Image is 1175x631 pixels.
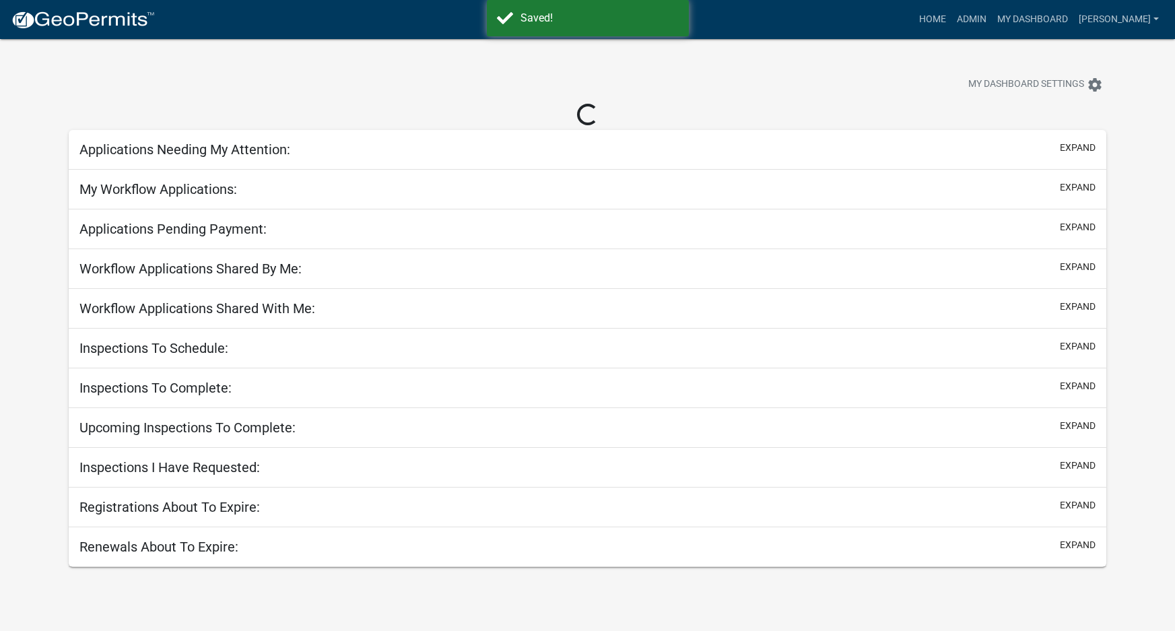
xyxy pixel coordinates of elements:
h5: Applications Pending Payment: [79,221,267,237]
h5: Upcoming Inspections To Complete: [79,420,296,436]
i: settings [1087,77,1103,93]
button: expand [1060,260,1096,274]
h5: Renewals About To Expire: [79,539,238,555]
h5: Inspections To Schedule: [79,340,228,356]
button: expand [1060,419,1096,433]
a: My Dashboard [992,7,1073,32]
button: expand [1060,300,1096,314]
h5: Applications Needing My Attention: [79,141,290,158]
button: expand [1060,220,1096,234]
span: My Dashboard Settings [968,77,1084,93]
button: expand [1060,379,1096,393]
a: Admin [951,7,992,32]
button: expand [1060,459,1096,473]
button: My Dashboard Settingssettings [958,71,1114,98]
h5: Workflow Applications Shared With Me: [79,300,315,317]
button: expand [1060,339,1096,354]
button: expand [1060,141,1096,155]
div: Saved! [521,10,679,26]
h5: Inspections I Have Requested: [79,459,260,475]
h5: Inspections To Complete: [79,380,232,396]
button: expand [1060,498,1096,512]
h5: My Workflow Applications: [79,181,237,197]
h5: Registrations About To Expire: [79,499,260,515]
a: [PERSON_NAME] [1073,7,1164,32]
a: Home [914,7,951,32]
button: expand [1060,538,1096,552]
button: expand [1060,180,1096,195]
h5: Workflow Applications Shared By Me: [79,261,302,277]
